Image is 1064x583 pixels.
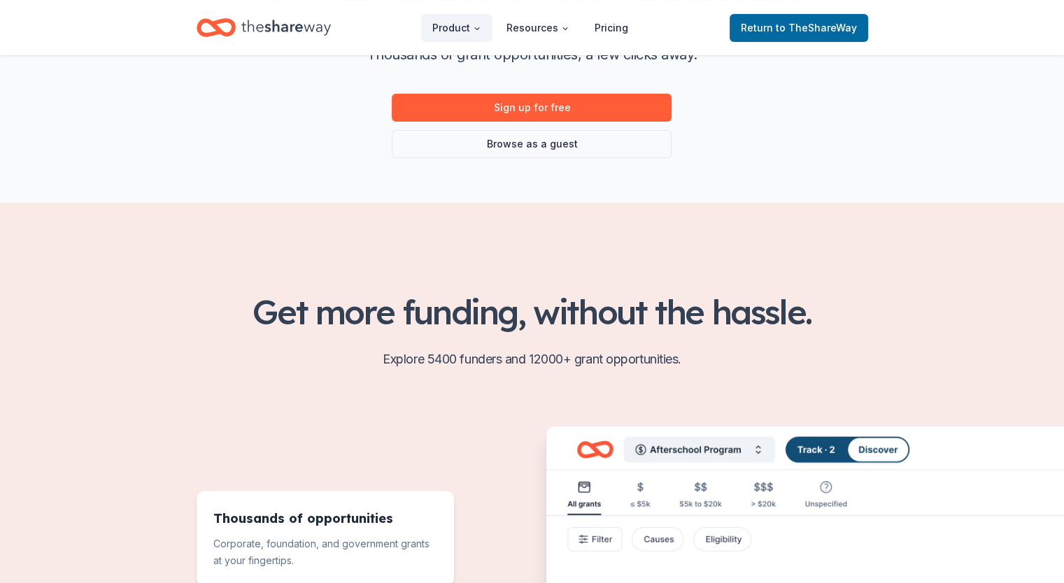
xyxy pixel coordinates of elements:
[197,292,868,331] h2: Get more funding, without the hassle.
[197,348,868,370] p: Explore 5400 funders and 12000+ grant opportunities.
[495,14,581,42] button: Resources
[730,14,868,42] a: Returnto TheShareWay
[741,20,857,36] span: Return
[583,14,639,42] a: Pricing
[421,11,639,44] nav: Main
[197,11,331,44] a: Home
[392,94,672,122] a: Sign up for free
[421,14,492,42] button: Product
[776,22,857,34] span: to TheShareWay
[392,130,672,158] a: Browse as a guest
